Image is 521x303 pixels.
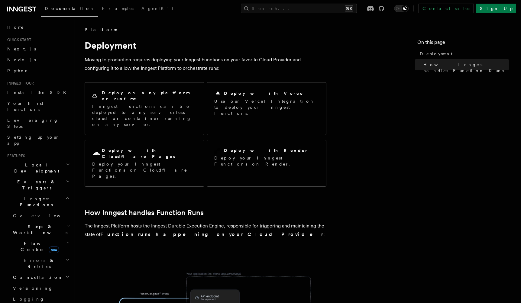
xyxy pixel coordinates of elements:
[5,44,71,54] a: Next.js
[11,255,71,272] button: Errors & Retries
[7,101,43,112] span: Your first Functions
[92,161,197,179] p: Deploy your Inngest Functions on Cloudflare Pages.
[476,4,516,13] a: Sign Up
[5,98,71,115] a: Your first Functions
[5,81,34,86] span: Inngest tour
[5,196,65,208] span: Inngest Functions
[345,5,353,11] kbd: ⌘K
[85,222,326,239] p: The Inngest Platform hosts the Inngest Durable Execution Engine, responsible for triggering and m...
[207,82,326,135] a: Deploy with VercelUse our Vercel Integration to deploy your Inngest Functions.
[11,224,67,236] span: Steps & Workflows
[11,257,66,269] span: Errors & Retries
[7,118,58,129] span: Leveraging Steps
[5,132,71,149] a: Setting up your app
[11,221,71,238] button: Steps & Workflows
[85,140,204,187] a: Deploy with Cloudflare PagesDeploy your Inngest Functions on Cloudflare Pages.
[224,147,308,153] h2: Deploy with Render
[420,51,452,57] span: Deployment
[5,153,25,158] span: Features
[417,48,509,59] a: Deployment
[85,82,204,135] a: Deploy on any platform or runtimeInngest Functions can be deployed to any serverless cloud or con...
[224,90,306,96] h2: Deploy with Vercel
[5,193,71,210] button: Inngest Functions
[100,231,323,237] strong: Function runs happening on your Cloud Provider
[5,179,66,191] span: Events & Triggers
[394,5,409,12] button: Toggle dark mode
[7,47,36,51] span: Next.js
[41,2,98,17] a: Documentation
[11,210,71,221] a: Overview
[423,62,509,74] span: How Inngest handles Function Runs
[141,6,173,11] span: AgentKit
[214,155,319,167] p: Deploy your Inngest Functions on Render.
[13,286,53,291] span: Versioning
[7,24,24,30] span: Home
[138,2,177,16] a: AgentKit
[102,90,197,102] h2: Deploy on any platform or runtime
[102,6,134,11] span: Examples
[11,240,66,253] span: Flow Control
[5,115,71,132] a: Leveraging Steps
[417,39,509,48] h4: On this page
[13,297,44,301] span: Logging
[214,98,319,116] p: Use our Vercel Integration to deploy your Inngest Functions.
[5,37,31,42] span: Quick start
[421,59,509,76] a: How Inngest handles Function Runs
[45,6,95,11] span: Documentation
[11,272,71,283] button: Cancellation
[98,2,138,16] a: Examples
[85,27,117,33] span: Platform
[11,238,71,255] button: Flow Controlnew
[7,135,59,146] span: Setting up your app
[241,4,357,13] button: Search...⌘K
[5,54,71,65] a: Node.js
[5,176,71,193] button: Events & Triggers
[85,40,326,51] h1: Deployment
[92,103,197,127] p: Inngest Functions can be deployed to any serverless cloud or container running on any server.
[5,162,66,174] span: Local Development
[5,22,71,33] a: Home
[92,150,101,158] svg: Cloudflare
[85,56,326,73] p: Moving to production requires deploying your Inngest Functions on your favorite Cloud Provider an...
[49,247,59,253] span: new
[5,87,71,98] a: Install the SDK
[419,4,474,13] a: Contact sales
[5,65,71,76] a: Python
[7,90,70,95] span: Install the SDK
[7,57,36,62] span: Node.js
[11,283,71,294] a: Versioning
[5,160,71,176] button: Local Development
[13,213,75,218] span: Overview
[85,208,204,217] a: How Inngest handles Function Runs
[207,140,326,187] a: Deploy with RenderDeploy your Inngest Functions on Render.
[7,68,29,73] span: Python
[11,274,63,280] span: Cancellation
[102,147,197,160] h2: Deploy with Cloudflare Pages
